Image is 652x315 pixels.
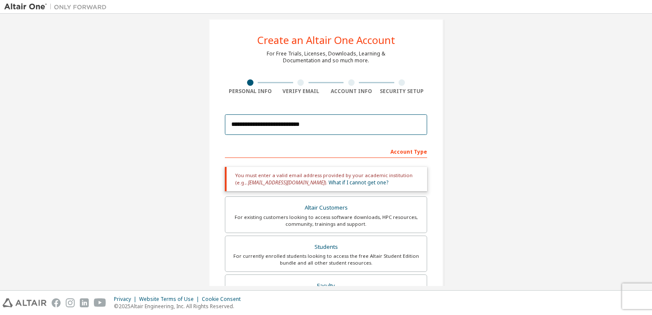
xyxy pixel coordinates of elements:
div: Faculty [230,280,422,292]
div: Account Type [225,144,427,158]
img: altair_logo.svg [3,298,47,307]
a: What if I cannot get one? [329,179,388,186]
div: Security Setup [377,88,428,95]
div: Account Info [326,88,377,95]
img: instagram.svg [66,298,75,307]
div: Privacy [114,296,139,303]
span: [EMAIL_ADDRESS][DOMAIN_NAME] [248,179,325,186]
img: facebook.svg [52,298,61,307]
div: For existing customers looking to access software downloads, HPC resources, community, trainings ... [230,214,422,227]
img: Altair One [4,3,111,11]
div: Students [230,241,422,253]
div: For currently enrolled students looking to access the free Altair Student Edition bundle and all ... [230,253,422,266]
p: © 2025 Altair Engineering, Inc. All Rights Reserved. [114,303,246,310]
div: Create an Altair One Account [257,35,395,45]
img: linkedin.svg [80,298,89,307]
div: Verify Email [276,88,326,95]
img: youtube.svg [94,298,106,307]
div: Cookie Consent [202,296,246,303]
div: Personal Info [225,88,276,95]
div: You must enter a valid email address provided by your academic institution (e.g., ). [225,167,427,191]
div: For Free Trials, Licenses, Downloads, Learning & Documentation and so much more. [267,50,385,64]
div: Altair Customers [230,202,422,214]
div: Website Terms of Use [139,296,202,303]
